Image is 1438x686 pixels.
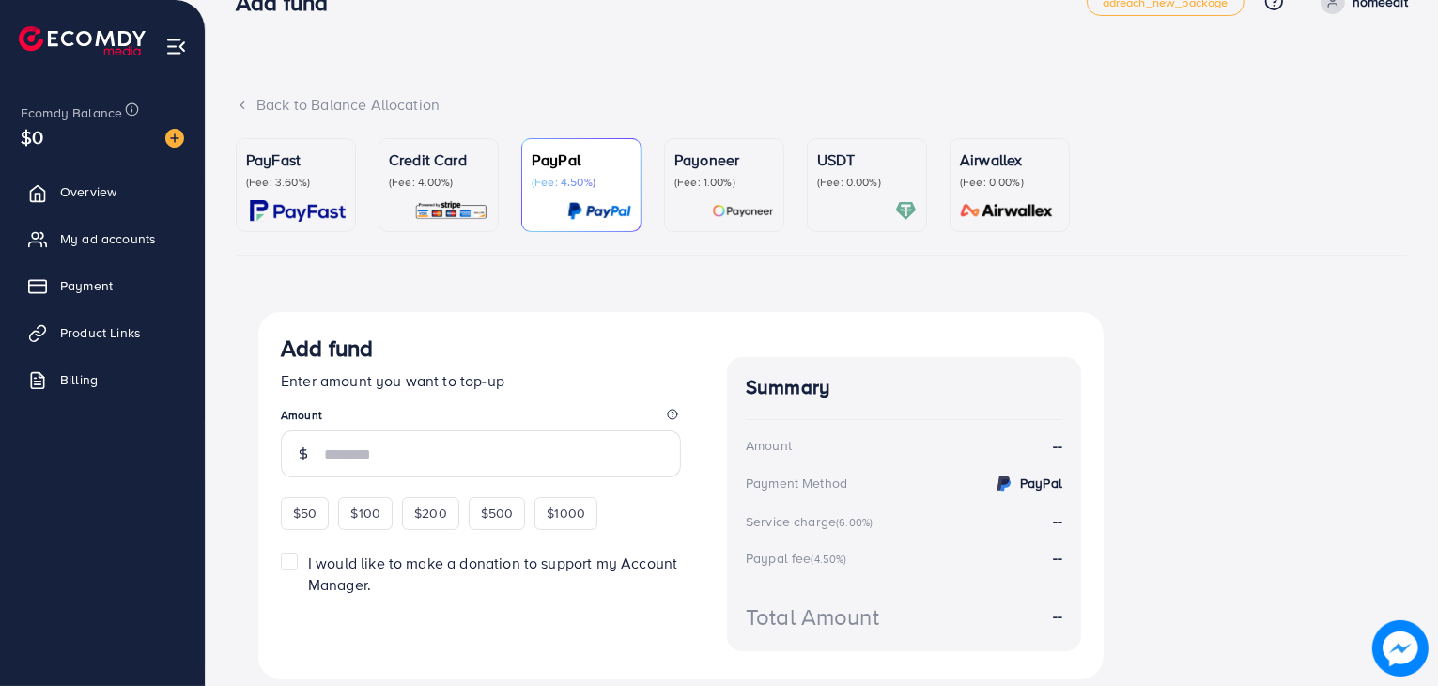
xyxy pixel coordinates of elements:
span: Billing [60,370,98,389]
p: (Fee: 3.60%) [246,175,346,190]
strong: -- [1053,605,1062,627]
span: Product Links [60,323,141,342]
img: card [250,200,346,222]
div: Back to Balance Allocation [236,94,1408,116]
span: I would like to make a donation to support my Account Manager. [308,553,677,595]
img: card [567,200,631,222]
p: Credit Card [389,148,488,171]
strong: PayPal [1020,474,1062,492]
div: Amount [746,436,792,455]
span: Overview [60,182,116,201]
span: $50 [293,504,317,522]
img: credit [993,473,1015,495]
small: (6.00%) [836,515,873,530]
img: card [895,200,917,222]
legend: Amount [281,407,681,430]
img: image [1372,620,1429,677]
img: image [165,129,184,148]
span: My ad accounts [60,229,156,248]
span: $0 [21,123,43,150]
p: PayPal [532,148,631,171]
span: $100 [350,504,380,522]
p: Payoneer [674,148,774,171]
p: PayFast [246,148,346,171]
small: (4.50%) [812,552,847,567]
img: card [414,200,488,222]
p: USDT [817,148,917,171]
h3: Add fund [281,335,373,362]
span: $500 [481,504,514,522]
img: logo [19,26,146,55]
strong: -- [1053,547,1062,568]
div: Payment Method [746,474,847,492]
img: card [954,200,1059,222]
p: (Fee: 0.00%) [817,175,917,190]
p: (Fee: 0.00%) [960,175,1059,190]
p: (Fee: 4.50%) [532,175,631,190]
a: Overview [14,173,191,210]
a: Billing [14,361,191,398]
span: $1000 [547,504,585,522]
div: Service charge [746,512,878,531]
div: Paypal fee [746,549,853,568]
span: Ecomdy Balance [21,103,122,122]
strong: -- [1053,510,1062,531]
span: $200 [414,504,447,522]
strong: -- [1053,435,1062,457]
p: (Fee: 4.00%) [389,175,488,190]
p: Enter amount you want to top-up [281,369,681,392]
a: Payment [14,267,191,304]
p: Airwallex [960,148,1059,171]
img: card [712,200,774,222]
a: Product Links [14,314,191,351]
span: Payment [60,276,113,295]
p: (Fee: 1.00%) [674,175,774,190]
img: menu [165,36,187,57]
h4: Summary [746,376,1062,399]
div: Total Amount [746,600,879,633]
a: My ad accounts [14,220,191,257]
